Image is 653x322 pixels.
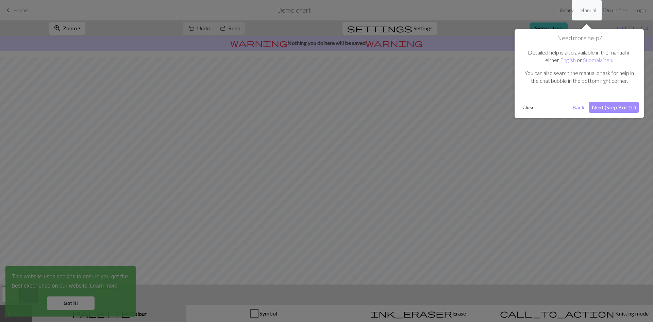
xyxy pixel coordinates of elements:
[523,49,635,64] p: Detailed help is also available in the manual in either or .
[589,102,639,113] button: Next (Step 9 of 10)
[523,69,635,85] p: You can also search the manual or ask for help in the chat bubble in the bottom right corner.
[560,57,576,63] a: English
[520,34,639,42] h1: Need more help?
[515,29,644,118] div: Need more help?
[570,102,587,113] button: Back
[520,102,537,112] button: Close
[583,57,612,63] a: Suomalainen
